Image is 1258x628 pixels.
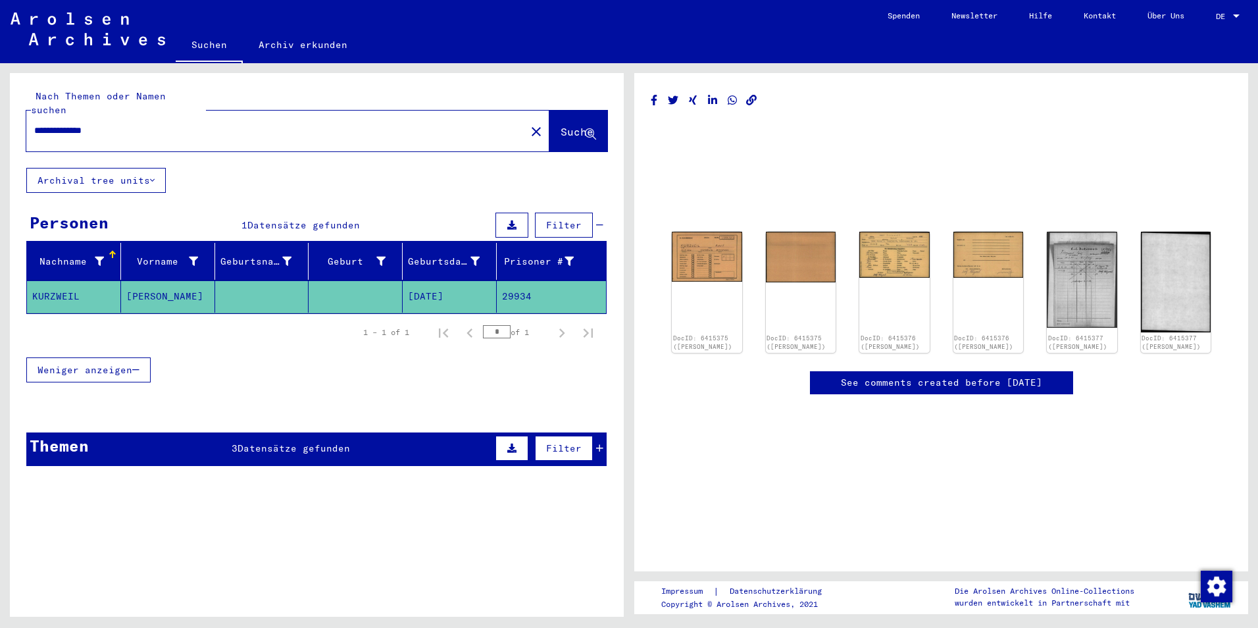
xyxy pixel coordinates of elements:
[841,376,1042,390] a: See comments created before [DATE]
[719,585,838,598] a: Datenschutzerklärung
[673,334,732,351] a: DocID: 6415375 ([PERSON_NAME])
[535,213,593,238] button: Filter
[238,442,350,454] span: Datensätze gefunden
[27,243,121,280] mat-header-cell: Nachname
[1048,334,1107,351] a: DocID: 6415377 ([PERSON_NAME])
[955,585,1134,597] p: Die Arolsen Archives Online-Collections
[661,585,838,598] div: |
[535,436,593,461] button: Filter
[672,232,742,282] img: 001.jpg
[403,243,497,280] mat-header-cell: Geburtsdatum
[126,251,214,272] div: Vorname
[27,280,121,313] mat-cell: KURZWEIL
[497,280,606,313] mat-cell: 29934
[953,232,1024,278] img: 002.jpg
[1141,232,1211,332] img: 002.jpg
[661,598,838,610] p: Copyright © Arolsen Archives, 2021
[745,92,759,109] button: Copy link
[549,111,607,151] button: Suche
[314,255,386,269] div: Geburt‏
[667,92,680,109] button: Share on Twitter
[32,251,120,272] div: Nachname
[502,251,590,272] div: Prisoner #
[575,319,601,346] button: Last page
[121,243,215,280] mat-header-cell: Vorname
[176,29,243,63] a: Suchen
[121,280,215,313] mat-cell: [PERSON_NAME]
[497,243,606,280] mat-header-cell: Prisoner #
[546,442,582,454] span: Filter
[457,319,483,346] button: Previous page
[408,251,496,272] div: Geburtsdatum
[247,219,360,231] span: Datensätze gefunden
[26,168,166,193] button: Archival tree units
[502,255,574,269] div: Prisoner #
[661,585,713,598] a: Impressum
[232,442,238,454] span: 3
[726,92,740,109] button: Share on WhatsApp
[314,251,402,272] div: Geburt‏
[26,357,151,382] button: Weniger anzeigen
[686,92,700,109] button: Share on Xing
[1201,571,1232,602] img: Zustimmung ändern
[38,364,132,376] span: Weniger anzeigen
[220,251,309,272] div: Geburtsname
[549,319,575,346] button: Next page
[241,219,247,231] span: 1
[647,92,661,109] button: Share on Facebook
[706,92,720,109] button: Share on LinkedIn
[1142,334,1201,351] a: DocID: 6415377 ([PERSON_NAME])
[30,211,109,234] div: Personen
[954,334,1013,351] a: DocID: 6415376 ([PERSON_NAME])
[31,90,166,116] mat-label: Nach Themen oder Namen suchen
[483,326,549,338] div: of 1
[561,125,593,138] span: Suche
[861,334,920,351] a: DocID: 6415376 ([PERSON_NAME])
[243,29,363,61] a: Archiv erkunden
[546,219,582,231] span: Filter
[1047,232,1117,328] img: 001.jpg
[955,597,1134,609] p: wurden entwickelt in Partnerschaft mit
[215,243,309,280] mat-header-cell: Geburtsname
[1216,12,1230,21] span: DE
[11,13,165,45] img: Arolsen_neg.svg
[403,280,497,313] mat-cell: [DATE]
[1186,581,1235,614] img: yv_logo.png
[766,232,836,282] img: 002.jpg
[32,255,104,269] div: Nachname
[767,334,826,351] a: DocID: 6415375 ([PERSON_NAME])
[523,118,549,144] button: Clear
[1200,570,1232,602] div: Zustimmung ändern
[309,243,403,280] mat-header-cell: Geburt‏
[430,319,457,346] button: First page
[126,255,198,269] div: Vorname
[859,232,930,278] img: 001.jpg
[220,255,292,269] div: Geburtsname
[363,327,409,338] div: 1 – 1 of 1
[30,434,89,458] div: Themen
[408,255,480,269] div: Geburtsdatum
[528,124,544,140] mat-icon: close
